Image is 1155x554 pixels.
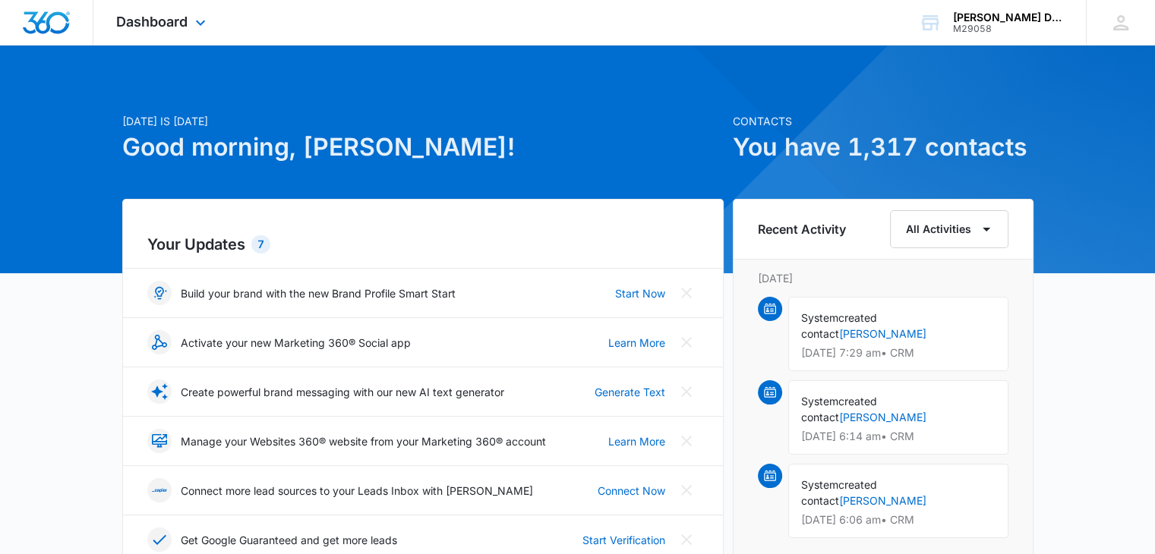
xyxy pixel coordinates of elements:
[674,330,699,354] button: Close
[758,220,846,238] h6: Recent Activity
[953,11,1064,24] div: account name
[839,411,926,423] a: [PERSON_NAME]
[181,285,456,301] p: Build your brand with the new Brand Profile Smart Start
[801,395,838,408] span: System
[181,335,411,351] p: Activate your new Marketing 360® Social app
[801,311,877,340] span: created contact
[801,431,996,442] p: [DATE] 6:14 am • CRM
[953,24,1064,34] div: account id
[801,311,838,324] span: System
[801,515,996,525] p: [DATE] 6:06 am • CRM
[116,14,188,30] span: Dashboard
[147,233,699,256] h2: Your Updates
[598,483,665,499] a: Connect Now
[674,527,699,552] button: Close
[582,532,665,548] a: Start Verification
[801,478,838,491] span: System
[181,384,504,400] p: Create powerful brand messaging with our new AI text generator
[122,113,724,129] p: [DATE] is [DATE]
[674,281,699,305] button: Close
[674,478,699,502] button: Close
[674,429,699,453] button: Close
[758,270,1008,286] p: [DATE]
[608,433,665,449] a: Learn More
[122,129,724,165] h1: Good morning, [PERSON_NAME]!
[181,433,546,449] p: Manage your Websites 360® website from your Marketing 360® account
[733,113,1034,129] p: Contacts
[733,129,1034,165] h1: You have 1,317 contacts
[595,384,665,400] a: Generate Text
[839,327,926,340] a: [PERSON_NAME]
[608,335,665,351] a: Learn More
[674,379,699,404] button: Close
[615,285,665,301] a: Start Now
[801,395,877,423] span: created contact
[181,483,533,499] p: Connect more lead sources to your Leads Inbox with [PERSON_NAME]
[181,532,397,548] p: Get Google Guaranteed and get more leads
[839,494,926,507] a: [PERSON_NAME]
[801,478,877,507] span: created contact
[801,348,996,358] p: [DATE] 7:29 am • CRM
[251,235,270,253] div: 7
[890,210,1008,248] button: All Activities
